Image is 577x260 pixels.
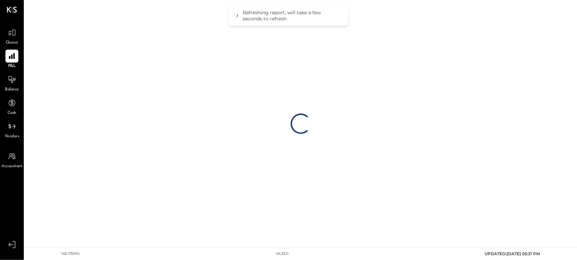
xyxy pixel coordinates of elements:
a: Queue [0,26,23,46]
a: Vendors [0,120,23,140]
div: Refreshing report, will take a few seconds to refresh [243,10,341,22]
span: Balance [5,87,19,93]
span: Queue [6,40,18,46]
a: Balance [0,73,23,93]
span: Cash [7,110,16,116]
span: P&L [8,63,16,69]
span: Vendors [5,134,19,140]
div: 145 items [62,251,80,257]
div: v 4.33.0 [276,251,289,257]
a: Accountant [0,150,23,170]
a: Cash [0,97,23,116]
span: Accountant [2,163,22,170]
span: UPDATED: [DATE] 05:31 PM [485,251,540,256]
a: P&L [0,50,23,69]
